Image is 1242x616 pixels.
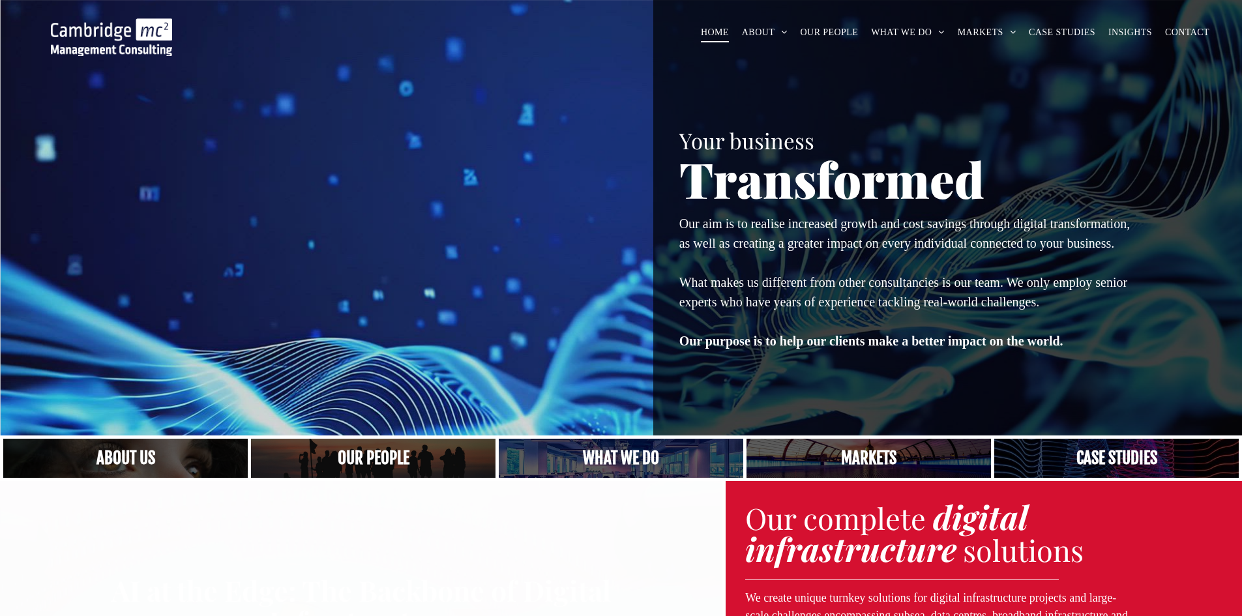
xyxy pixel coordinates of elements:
a: WHAT WE DO [865,22,951,42]
strong: Our purpose is to help our clients make a better impact on the world. [679,334,1063,348]
span: What makes us different from other consultancies is our team. We only employ senior experts who h... [679,275,1127,309]
a: CONTACT [1159,22,1216,42]
a: CASE STUDIES [1022,22,1102,42]
strong: digital [933,495,1028,538]
span: solutions [963,530,1084,569]
a: OUR PEOPLE [794,22,865,42]
span: Our aim is to realise increased growth and cost savings through digital transformation, as well a... [679,216,1131,250]
a: Close up of woman's face, centered on her eyes [3,439,248,478]
span: Your business [679,126,814,154]
a: ABOUT [735,22,794,42]
a: INSIGHTS [1102,22,1159,42]
img: Go to Homepage [51,18,172,56]
span: Our complete [745,498,926,537]
a: A crowd in silhouette at sunset, on a rise or lookout point [251,439,495,478]
strong: infrastructure [745,527,956,570]
a: MARKETS [951,22,1022,42]
span: Transformed [679,146,984,211]
a: HOME [694,22,735,42]
a: A yoga teacher lifting his whole body off the ground in the peacock pose [499,439,743,478]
